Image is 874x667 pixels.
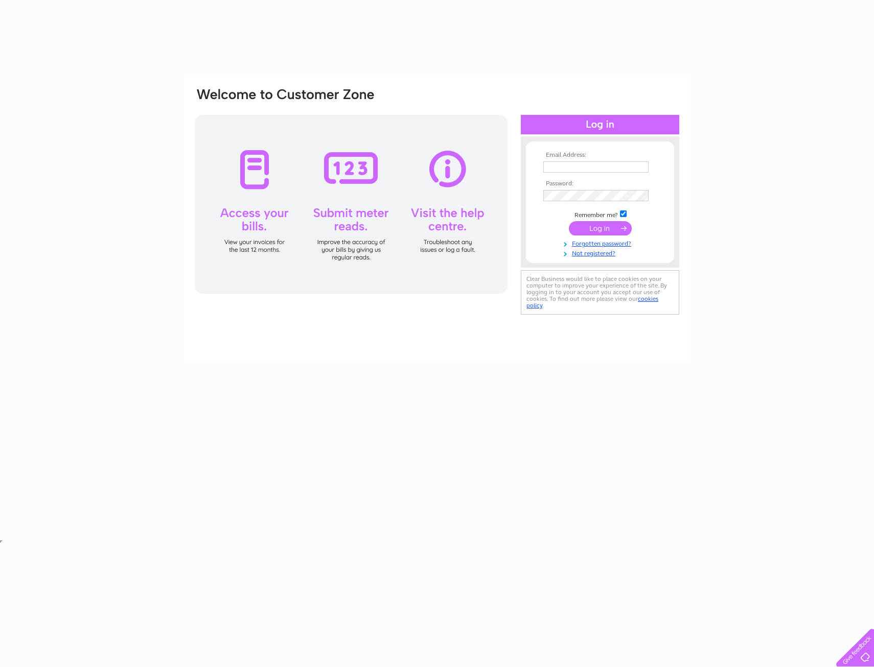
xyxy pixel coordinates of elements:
a: Forgotten password? [543,238,659,248]
a: Not registered? [543,248,659,257]
th: Email Address: [541,152,659,159]
th: Password: [541,180,659,187]
a: cookies policy [526,295,658,309]
td: Remember me? [541,209,659,219]
input: Submit [569,221,632,235]
div: Clear Business would like to place cookies on your computer to improve your experience of the sit... [521,270,679,315]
